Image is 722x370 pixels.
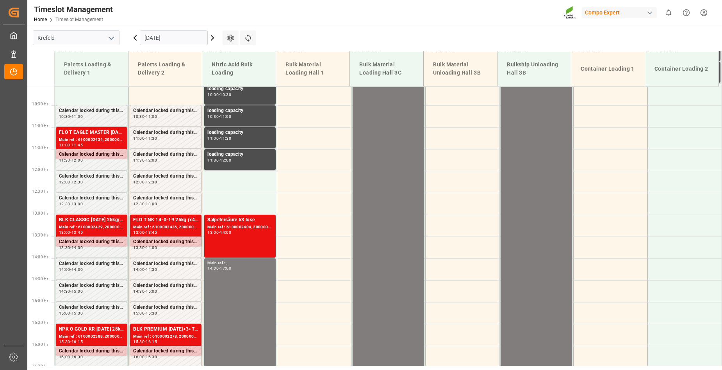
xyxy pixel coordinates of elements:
[207,231,219,234] div: 13:00
[32,167,48,172] span: 12:00 Hr
[59,311,70,315] div: 15:00
[207,151,273,158] div: loading capacity
[70,180,71,184] div: -
[59,238,124,246] div: Calendar locked during this period.
[220,93,231,96] div: 10:30
[59,202,70,206] div: 12:30
[207,115,219,118] div: 10:30
[71,231,83,234] div: 13:45
[660,4,677,21] button: show 0 new notifications
[32,146,48,150] span: 11:30 Hr
[207,260,273,267] div: Main ref : ,
[144,355,146,359] div: -
[564,6,576,20] img: Screenshot%202023-09-29%20at%2010.02.21.png_1712312052.png
[144,311,146,315] div: -
[578,62,638,76] div: Container Loading 1
[133,340,144,343] div: 15:30
[59,231,70,234] div: 13:00
[105,32,117,44] button: open menu
[34,17,47,22] a: Home
[144,115,146,118] div: -
[71,355,83,359] div: 16:30
[133,311,144,315] div: 15:00
[59,224,124,231] div: Main ref : 6100002429, 2000001808
[133,173,198,180] div: Calendar locked during this period.
[430,57,491,80] div: Bulk Material Unloading Hall 3B
[133,304,198,311] div: Calendar locked during this period.
[59,107,124,115] div: Calendar locked during this period.
[146,290,157,293] div: 15:00
[144,340,146,343] div: -
[146,115,157,118] div: 11:00
[59,173,124,180] div: Calendar locked during this period.
[59,333,124,340] div: Main ref : 6100002388, 2000001981
[32,124,48,128] span: 11:00 Hr
[146,311,157,315] div: 15:30
[32,255,48,259] span: 14:00 Hr
[146,268,157,271] div: 14:30
[71,268,83,271] div: 14:30
[207,93,219,96] div: 10:00
[71,180,83,184] div: 12:30
[651,62,712,76] div: Container Loading 2
[70,231,71,234] div: -
[207,267,219,270] div: 14:00
[207,137,219,140] div: 11:00
[59,129,124,137] div: FLO T EAGLE MASTER [DATE] 25kg(x40) INTNTC PREMIUM [DATE] 25kg (x42) INT
[71,115,83,118] div: 11:00
[70,158,71,162] div: -
[133,260,198,268] div: Calendar locked during this period.
[144,268,146,271] div: -
[220,231,231,234] div: 14:00
[70,246,71,249] div: -
[59,246,70,249] div: 13:30
[207,85,273,93] div: loading capacity
[59,260,124,268] div: Calendar locked during this period.
[144,180,146,184] div: -
[70,340,71,343] div: -
[32,364,48,368] span: 16:30 Hr
[59,304,124,311] div: Calendar locked during this period.
[582,5,660,20] button: Compo Expert
[32,342,48,347] span: 16:00 Hr
[133,137,144,140] div: 11:00
[219,93,220,96] div: -
[59,180,70,184] div: 12:00
[33,30,119,45] input: Type to search/select
[61,57,122,80] div: Paletts Loading & Delivery 1
[146,158,157,162] div: 12:00
[32,189,48,194] span: 12:30 Hr
[71,143,83,147] div: 11:45
[504,57,565,80] div: Bulkship Unloading Hall 3B
[133,333,198,340] div: Main ref : 6100002278, 2000001581
[59,347,124,355] div: Calendar locked during this period.
[71,246,83,249] div: 14:00
[144,231,146,234] div: -
[70,355,71,359] div: -
[677,4,695,21] button: Help Center
[133,290,144,293] div: 14:30
[207,224,273,231] div: Main ref : 6100002404, 2000002023
[59,194,124,202] div: Calendar locked during this period.
[140,30,208,45] input: DD.MM.YYYY
[59,268,70,271] div: 14:00
[133,268,144,271] div: 14:00
[59,151,124,158] div: Calendar locked during this period.
[144,202,146,206] div: -
[209,57,269,80] div: Nitric Acid Bulk Loading
[133,115,144,118] div: 10:30
[133,224,198,231] div: Main ref : 6100002436, 2000001994 2000001600
[133,158,144,162] div: 11:30
[146,355,157,359] div: 16:30
[356,57,417,80] div: Bulk Material Loading Hall 3C
[146,202,157,206] div: 13:00
[220,115,231,118] div: 11:00
[59,115,70,118] div: 10:30
[133,129,198,137] div: Calendar locked during this period.
[133,216,198,224] div: FLO T NK 14-0-19 25kg (x40) INTBT FAIR 25-5-8 35%UH 3M 25kg (x40) INTHAK Naranja 25kg (x48) ES,PT...
[144,158,146,162] div: -
[59,340,70,343] div: 15:30
[146,137,157,140] div: 11:30
[144,290,146,293] div: -
[133,326,198,333] div: BLK PREMIUM [DATE]+3+TE 1200kg ISPM BB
